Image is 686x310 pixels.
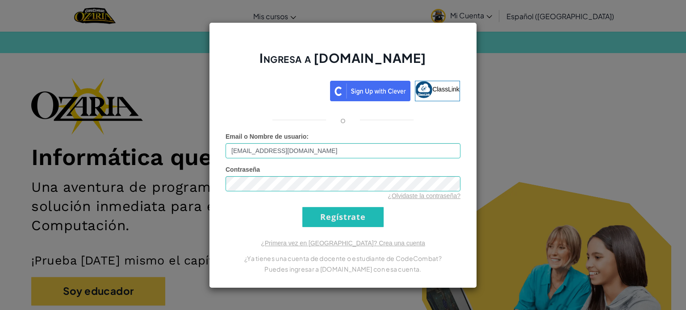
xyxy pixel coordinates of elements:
[226,166,260,173] span: Contraseña
[388,192,460,199] a: ¿Olvidaste la contraseña?
[432,85,460,92] span: ClassLink
[226,264,460,274] p: Puedes ingresar a [DOMAIN_NAME] con esa cuenta.
[226,133,306,140] span: Email o Nombre de usuario
[222,80,330,99] iframe: Botón Iniciar sesión con Google
[226,50,460,75] h2: Ingresa a [DOMAIN_NAME]
[261,240,425,247] a: ¿Primera vez en [GEOGRAPHIC_DATA]? Crea una cuenta
[226,132,309,141] label: :
[330,81,410,101] img: clever_sso_button@2x.png
[340,115,346,125] p: o
[415,81,432,98] img: classlink-logo-small.png
[226,253,460,264] p: ¿Ya tienes una cuenta de docente o estudiante de CodeCombat?
[302,207,384,227] input: Regístrate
